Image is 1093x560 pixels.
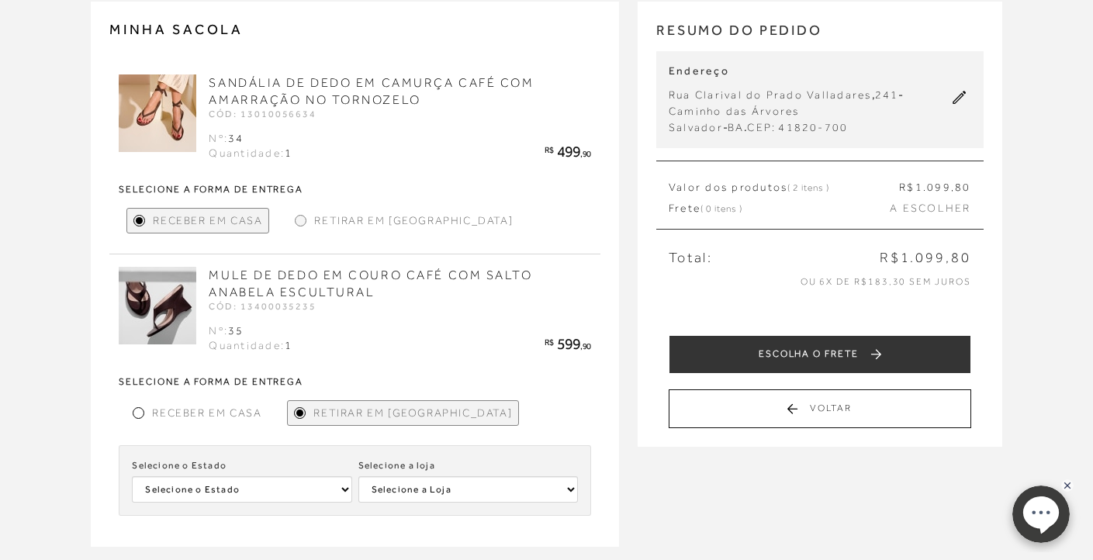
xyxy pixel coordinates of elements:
span: 1 [285,147,292,159]
span: Rua Clarival do Prado Valladares [669,88,872,101]
span: R$1.099,80 [880,248,971,268]
span: Frete [669,201,742,216]
span: CÓD: 13400035235 [209,301,316,312]
span: Retirar em [GEOGRAPHIC_DATA] [314,213,513,229]
span: 1 [285,339,292,351]
span: ,90 [580,149,591,158]
span: Salvador [669,121,723,133]
div: Quantidade: [209,146,292,161]
span: ou 6x de R$183,30 sem juros [801,276,971,287]
span: Receber em Casa [152,405,261,421]
span: 34 [228,132,244,144]
span: Receber em Casa [153,213,262,229]
h2: RESUMO DO PEDIDO [656,20,984,52]
span: Retirar em [GEOGRAPHIC_DATA] [313,405,512,421]
span: A ESCOLHER [890,201,970,216]
button: ESCOLHA O FRETE [669,335,971,374]
span: ,90 [580,341,591,351]
span: ,80 [951,181,971,193]
span: CÓD: 13010056634 [209,109,316,119]
span: BA [728,121,744,133]
span: 499 [557,143,581,160]
span: 241 [875,88,899,101]
span: 599 [557,335,581,352]
span: R$ [899,181,915,193]
span: R$ [545,145,553,154]
h2: MINHA SACOLA [109,20,600,39]
div: Nº: [209,131,292,147]
div: , - [669,87,948,119]
span: 35 [228,324,244,337]
div: - . [669,119,948,136]
span: CEP: [747,121,776,133]
a: SANDÁLIA DE DEDO EM CAMURÇA CAFÉ COM AMARRAÇÃO NO TORNOZELO [209,76,534,107]
span: 1.099 [915,181,951,193]
div: Nº: [209,323,292,339]
span: 41820-700 [778,121,848,133]
span: ( 0 itens ) [700,203,742,214]
p: Endereço [669,64,948,79]
label: Selecione a loja [358,458,435,473]
button: Voltar [669,389,971,428]
span: R$ [545,337,553,347]
label: Selecione o Estado [132,458,227,473]
div: Quantidade: [209,338,292,354]
img: SANDÁLIA DE DEDO EM CAMURÇA CAFÉ COM AMARRAÇÃO NO TORNOZELO [119,74,196,152]
a: MULE DE DEDO EM COURO CAFÉ COM SALTO ANABELA ESCULTURAL [209,268,532,299]
span: Total: [669,248,713,268]
strong: Selecione a forma de entrega [119,377,591,386]
img: MULE DE DEDO EM COURO CAFÉ COM SALTO ANABELA ESCULTURAL [119,267,196,344]
span: ( 2 itens ) [787,182,829,193]
strong: Selecione a forma de entrega [119,185,591,194]
span: Valor dos produtos [669,180,829,195]
span: Caminho das Árvores [669,105,800,117]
